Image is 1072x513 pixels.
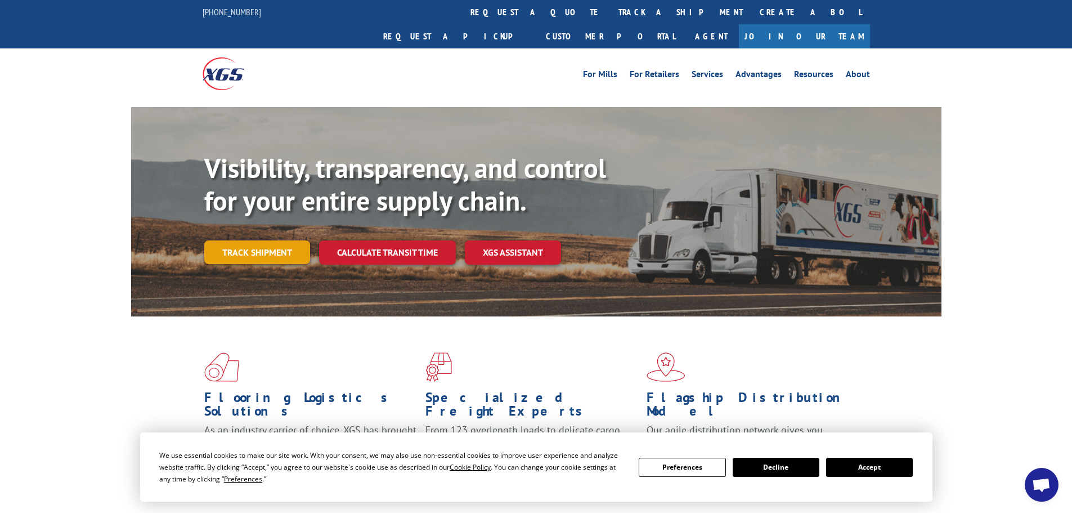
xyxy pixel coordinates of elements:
span: Our agile distribution network gives you nationwide inventory management on demand. [647,423,854,450]
a: For Retailers [630,70,679,82]
b: Visibility, transparency, and control for your entire supply chain. [204,150,606,218]
div: Open chat [1025,468,1058,502]
a: Request a pickup [375,24,537,48]
button: Accept [826,458,913,477]
a: Resources [794,70,833,82]
button: Preferences [639,458,725,477]
p: From 123 overlength loads to delicate cargo, our experienced staff knows the best way to move you... [425,423,638,474]
h1: Flagship Distribution Model [647,391,859,423]
div: We use essential cookies to make our site work. With your consent, we may also use non-essential ... [159,449,625,485]
a: Track shipment [204,240,310,264]
img: xgs-icon-flagship-distribution-model-red [647,353,685,382]
h1: Flooring Logistics Solutions [204,391,417,423]
div: Cookie Consent Prompt [140,432,932,502]
img: xgs-icon-focused-on-flooring-red [425,353,452,382]
a: About [846,70,870,82]
button: Decline [733,458,819,477]
a: Agent [684,24,739,48]
a: Advantages [735,70,782,82]
h1: Specialized Freight Experts [425,391,638,423]
a: Customer Portal [537,24,684,48]
a: Calculate transit time [319,240,456,265]
span: Preferences [224,474,262,484]
a: For Mills [583,70,617,82]
a: Join Our Team [739,24,870,48]
a: [PHONE_NUMBER] [203,6,261,17]
img: xgs-icon-total-supply-chain-intelligence-red [204,353,239,382]
a: XGS ASSISTANT [465,240,561,265]
a: Services [692,70,723,82]
span: As an industry carrier of choice, XGS has brought innovation and dedication to flooring logistics... [204,423,416,463]
span: Cookie Policy [450,462,491,472]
